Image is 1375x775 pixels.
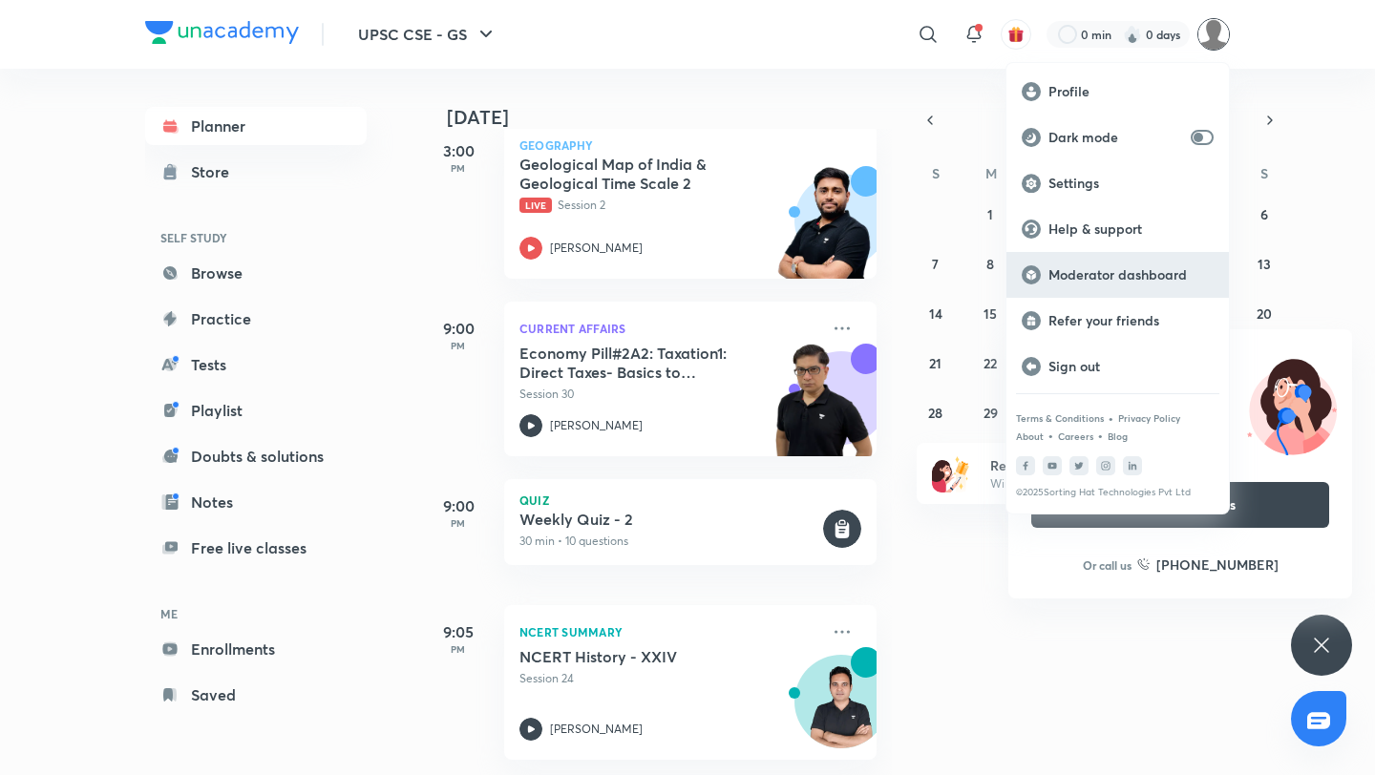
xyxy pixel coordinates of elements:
[1016,487,1219,498] p: © 2025 Sorting Hat Technologies Pvt Ltd
[1097,427,1104,444] div: •
[1006,298,1229,344] a: Refer your friends
[1048,358,1214,375] p: Sign out
[1108,430,1128,442] a: Blog
[1048,175,1214,192] p: Settings
[1006,252,1229,298] a: Moderator dashboard
[1058,430,1093,442] a: Careers
[1048,129,1183,146] p: Dark mode
[1048,266,1214,283] p: Moderator dashboard
[1016,412,1104,424] a: Terms & Conditions
[1108,409,1114,427] div: •
[1048,83,1214,100] p: Profile
[1048,312,1214,329] p: Refer your friends
[1016,430,1044,442] a: About
[1006,160,1229,206] a: Settings
[1118,412,1180,424] a: Privacy Policy
[1048,220,1214,238] p: Help & support
[1047,427,1054,444] div: •
[1006,206,1229,252] a: Help & support
[1006,69,1229,115] a: Profile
